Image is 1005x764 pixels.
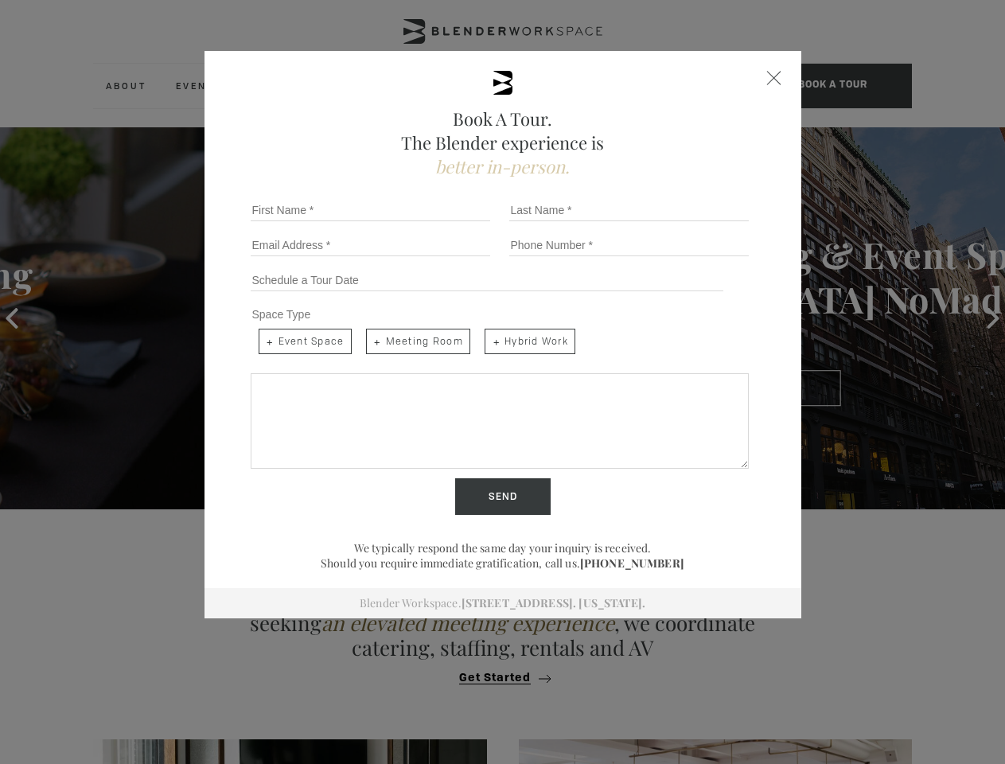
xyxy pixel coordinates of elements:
[455,478,551,515] input: Send
[485,329,575,354] span: Hybrid Work
[244,540,762,555] p: We typically respond the same day your inquiry is received.
[259,329,352,354] span: Event Space
[251,199,490,221] input: First Name *
[767,71,781,85] div: Close form
[649,124,1005,764] iframe: Chat Widget
[580,555,684,571] a: [PHONE_NUMBER]
[251,234,490,256] input: Email Address *
[509,199,749,221] input: Last Name *
[251,269,724,291] input: Schedule a Tour Date
[509,234,749,256] input: Phone Number *
[244,555,762,571] p: Should you require immediate gratification, call us.
[366,329,470,354] span: Meeting Room
[435,154,570,178] span: better in-person.
[244,107,762,178] h2: Book A Tour. The Blender experience is
[462,595,645,610] a: [STREET_ADDRESS]. [US_STATE].
[205,588,801,618] div: Blender Workspace.
[252,308,311,321] span: Space Type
